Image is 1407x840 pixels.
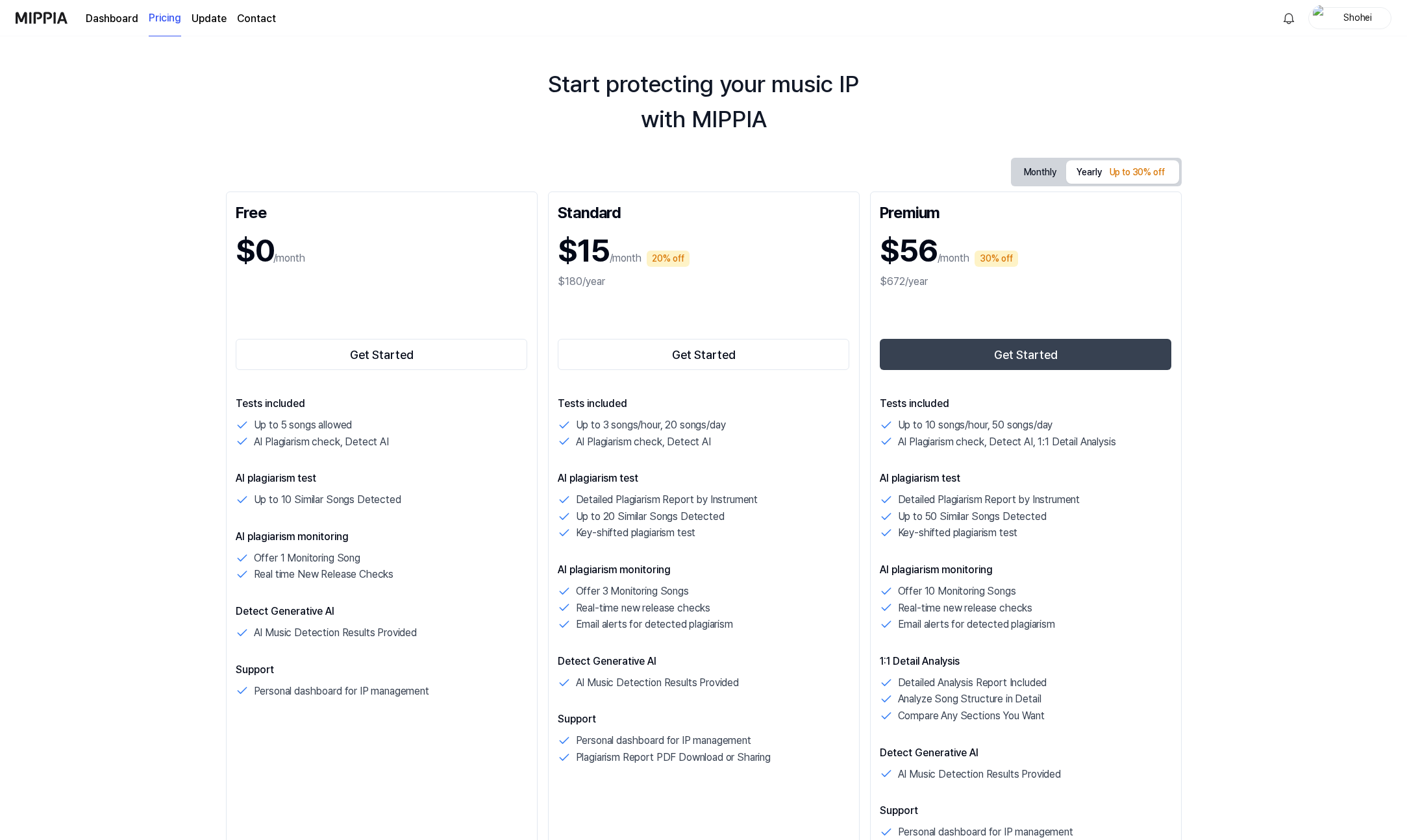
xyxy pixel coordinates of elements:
h1: $0 [236,227,273,274]
p: Analyze Song Structure in Detail [898,691,1041,708]
p: 1:1 Detail Analysis [880,654,1172,669]
p: Detailed Plagiarism Report by Instrument [576,491,758,508]
p: Up to 50 Similar Songs Detected [898,508,1047,525]
div: 20% off [647,251,690,267]
p: Detect Generative AI [558,654,850,669]
p: Real time New Release Checks [254,566,394,583]
p: AI Music Detection Results Provided [576,674,739,691]
p: Support [558,711,850,727]
p: AI Plagiarism check, Detect AI, 1:1 Detail Analysis [898,434,1116,451]
p: Email alerts for detected plagiarism [576,616,733,633]
p: Detailed Analysis Report Included [898,674,1047,691]
div: Shohei [1332,10,1383,25]
button: Yearly [1066,160,1178,184]
a: Get Started [558,336,850,373]
div: Up to 30% off [1106,163,1169,182]
button: Get Started [880,339,1172,370]
p: Up to 10 songs/hour, 50 songs/day [898,417,1053,434]
p: Up to 3 songs/hour, 20 songs/day [576,417,726,434]
p: Email alerts for detected plagiarism [898,616,1055,633]
p: /month [938,251,969,266]
p: AI Plagiarism check, Detect AI [254,434,389,451]
a: Get Started [236,336,528,373]
p: Key-shifted plagiarism test [576,525,696,541]
button: Monthly [1014,160,1067,184]
p: Detect Generative AI [236,604,528,619]
p: Support [236,662,528,678]
p: /month [610,251,641,266]
div: Standard [558,201,850,222]
p: Tests included [880,396,1172,412]
div: $180/year [558,274,850,290]
img: profile [1313,5,1328,31]
a: Contact [237,11,276,27]
p: Key-shifted plagiarism test [898,525,1018,541]
a: Update [192,11,227,27]
p: Personal dashboard for IP management [254,683,429,700]
h1: $15 [558,227,610,274]
p: AI plagiarism monitoring [236,529,528,545]
a: Dashboard [86,11,138,27]
div: Premium [880,201,1172,222]
p: Personal dashboard for IP management [576,732,751,749]
p: AI Plagiarism check, Detect AI [576,434,711,451]
div: Free [236,201,528,222]
p: AI plagiarism test [236,471,528,486]
p: AI Music Detection Results Provided [898,766,1061,783]
div: $672/year [880,274,1172,290]
div: 30% off [975,251,1018,267]
a: Get Started [880,336,1172,373]
p: Offer 10 Monitoring Songs [898,583,1016,600]
p: AI plagiarism monitoring [880,562,1172,578]
p: Detect Generative AI [880,745,1172,761]
button: Get Started [236,339,528,370]
p: Tests included [236,396,528,412]
p: AI Music Detection Results Provided [254,624,417,641]
p: Up to 20 Similar Songs Detected [576,508,725,525]
p: AI plagiarism test [880,471,1172,486]
p: Up to 10 Similar Songs Detected [254,491,401,508]
p: Up to 5 songs allowed [254,417,353,434]
p: Real-time new release checks [576,600,711,617]
p: Detailed Plagiarism Report by Instrument [898,491,1080,508]
p: Support [880,803,1172,819]
p: AI plagiarism monitoring [558,562,850,578]
h1: $56 [880,227,938,274]
button: profileShohei [1308,7,1391,29]
p: Offer 3 Monitoring Songs [576,583,689,600]
p: Offer 1 Monitoring Song [254,550,360,567]
p: /month [273,251,305,266]
button: Get Started [558,339,850,370]
p: Plagiarism Report PDF Download or Sharing [576,749,771,766]
p: AI plagiarism test [558,471,850,486]
p: Tests included [558,396,850,412]
p: Compare Any Sections You Want [898,708,1045,724]
p: Real-time new release checks [898,600,1033,617]
a: Pricing [149,1,181,36]
img: 알림 [1281,10,1297,26]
